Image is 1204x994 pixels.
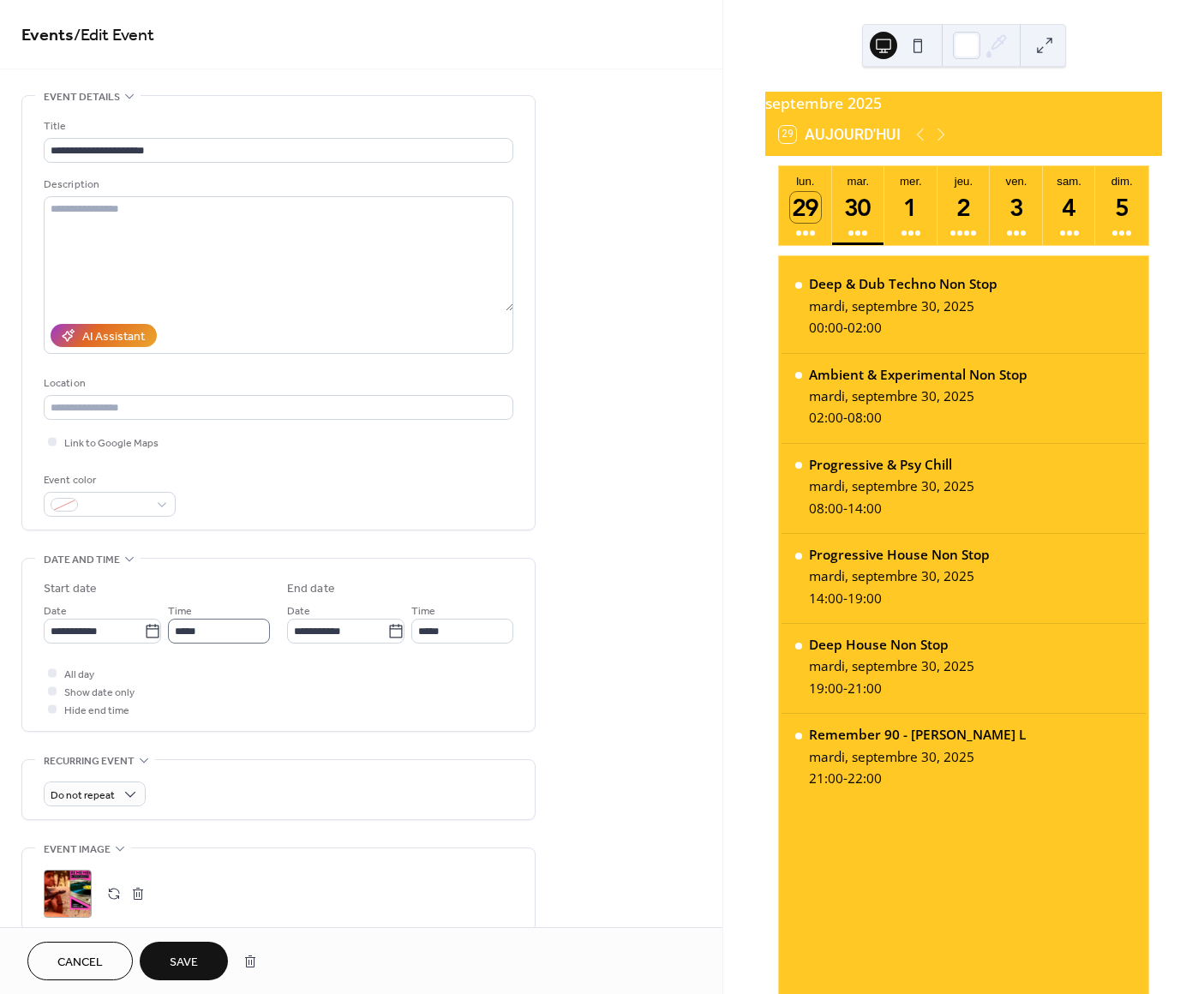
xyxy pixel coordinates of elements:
div: mardi, septembre 30, 2025 [809,297,997,315]
div: jeu. [943,175,985,188]
span: Event details [44,88,120,106]
div: Remember 90 - [PERSON_NAME] L [809,726,1026,744]
button: mar.30 [832,166,885,245]
div: mardi, septembre 30, 2025 [809,567,990,585]
div: End date [287,580,335,598]
div: mardi, septembre 30, 2025 [809,748,1026,766]
span: 21:00 [848,680,882,698]
div: Event color [44,471,172,489]
span: / Edit Event [74,19,154,52]
button: Cancel [27,942,133,980]
a: Events [21,19,74,52]
div: 1 [896,192,926,223]
div: Deep & Dub Techno Non Stop [809,275,997,293]
span: Link to Google Maps [64,434,159,452]
div: lun. [784,175,827,188]
span: 14:00 [809,590,843,608]
span: 21:00 [809,769,843,787]
button: dim.5 [1095,166,1148,245]
span: - [843,769,848,787]
span: Hide end time [64,702,129,720]
span: 19:00 [848,590,882,608]
div: Start date [44,580,97,598]
button: Save [140,942,228,980]
button: AI Assistant [51,324,157,347]
span: 08:00 [848,409,882,427]
div: mardi, septembre 30, 2025 [809,387,1027,405]
span: - [843,680,848,698]
span: Date and time [44,551,120,569]
span: All day [64,666,94,684]
span: - [843,590,848,608]
button: ven.3 [990,166,1043,245]
span: Time [168,602,192,620]
div: 4 [1054,192,1085,223]
button: jeu.2 [937,166,991,245]
div: Description [44,176,510,194]
span: Date [44,602,67,620]
span: 00:00 [809,319,843,337]
div: Progressive & Psy Chill [809,456,974,474]
div: Deep House Non Stop [809,636,974,654]
span: Time [411,602,435,620]
button: mer.1 [884,166,937,245]
span: 02:00 [809,409,843,427]
button: sam.4 [1043,166,1096,245]
span: - [843,319,848,337]
button: 29Aujourd'hui [773,122,907,147]
div: mar. [837,175,880,188]
button: lun.29 [779,166,832,245]
div: dim. [1100,175,1143,188]
span: 08:00 [809,500,843,518]
span: Cancel [57,954,103,972]
div: 3 [1001,192,1032,223]
span: Show date only [64,684,135,702]
div: 2 [949,192,979,223]
span: Event image [44,841,111,859]
div: 5 [1106,192,1137,223]
div: 29 [790,192,821,223]
div: sam. [1048,175,1091,188]
span: Recurring event [44,752,135,770]
div: 30 [842,192,873,223]
span: Save [170,954,198,972]
span: Do not repeat [51,786,115,805]
span: 19:00 [809,680,843,698]
div: septembre 2025 [765,92,1162,114]
div: ven. [995,175,1038,188]
div: mardi, septembre 30, 2025 [809,477,974,495]
div: mardi, septembre 30, 2025 [809,657,974,675]
div: mer. [890,175,932,188]
span: - [843,409,848,427]
div: ; [44,870,92,918]
div: Title [44,117,510,135]
span: 22:00 [848,769,882,787]
span: 14:00 [848,500,882,518]
span: 02:00 [848,319,882,337]
div: Ambient & Experimental Non Stop [809,366,1027,384]
div: Progressive House Non Stop [809,546,990,564]
div: Location [44,374,510,392]
div: AI Assistant [82,328,145,346]
span: - [843,500,848,518]
span: Date [287,602,310,620]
